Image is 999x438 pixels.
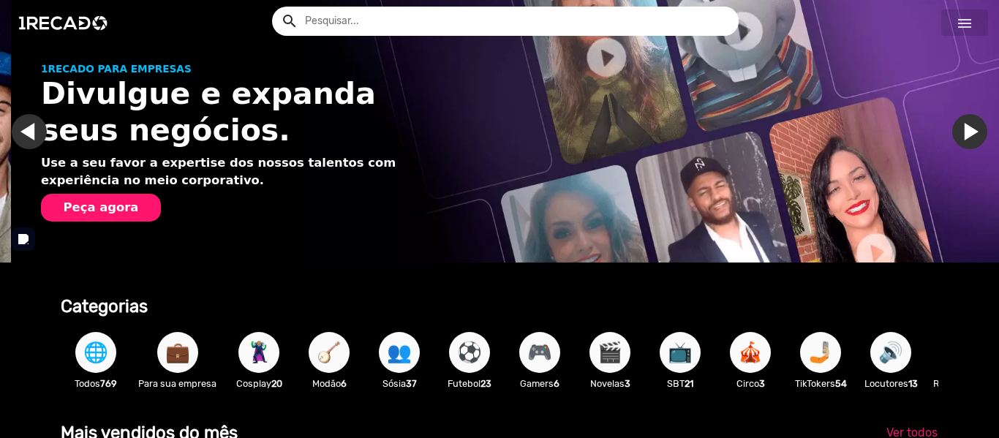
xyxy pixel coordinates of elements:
[100,378,117,389] b: 769
[309,332,350,373] button: 🪕
[933,377,998,390] p: Reality Show
[685,378,693,389] b: 21
[294,7,739,36] input: Pesquisar...
[157,332,198,373] button: 💼
[870,332,911,373] button: 🔊
[800,332,841,373] button: 🤳🏼
[449,332,490,373] button: ⚽
[582,377,638,390] p: Novelas
[41,76,440,148] h1: Divulgue e expanda seus negócios.
[231,377,287,390] p: Cosplay
[808,332,833,373] span: 🤳🏼
[668,332,693,373] span: 📺
[554,378,559,389] b: 6
[379,332,420,373] button: 👥
[759,378,765,389] b: 3
[738,332,763,373] span: 🎪
[660,332,701,373] button: 📺
[793,377,848,390] p: TikTokers
[41,154,440,190] p: Use a seu favor a expertise dos nossos talentos com experiência no meio corporativo.
[165,332,190,373] span: 💼
[963,114,998,149] a: Ir para o próximo slide
[519,332,560,373] button: 🎮
[406,378,417,389] b: 37
[908,378,918,389] b: 13
[589,332,630,373] button: 🎬
[41,61,440,76] p: 1RECADO PARA EMPRESAS
[246,332,271,373] span: 🦹🏼‍♀️
[723,377,778,390] p: Circo
[317,332,342,373] span: 🪕
[442,377,497,390] p: Futebol
[238,332,279,373] button: 🦹🏼‍♀️
[41,194,161,222] button: Peça agora
[835,378,847,389] b: 54
[730,332,771,373] button: 🎪
[597,332,622,373] span: 🎬
[480,378,491,389] b: 23
[457,332,482,373] span: ⚽
[75,332,116,373] button: 🌐
[83,332,108,373] span: 🌐
[527,332,552,373] span: 🎮
[863,377,919,390] p: Locutores
[625,378,630,389] b: 3
[68,377,124,390] p: Todos
[301,377,357,390] p: Modão
[271,378,282,389] b: 20
[61,296,148,317] b: Categorias
[372,377,427,390] p: Sósia
[956,15,973,32] mat-icon: Início
[276,7,301,33] button: Example home icon
[652,377,708,390] p: SBT
[878,332,903,373] span: 🔊
[341,378,347,389] b: 6
[387,332,412,373] span: 👥
[23,114,58,149] a: Ir para o slide anterior
[281,12,298,30] mat-icon: Example home icon
[138,377,216,390] p: Para sua empresa
[512,377,568,390] p: Gamers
